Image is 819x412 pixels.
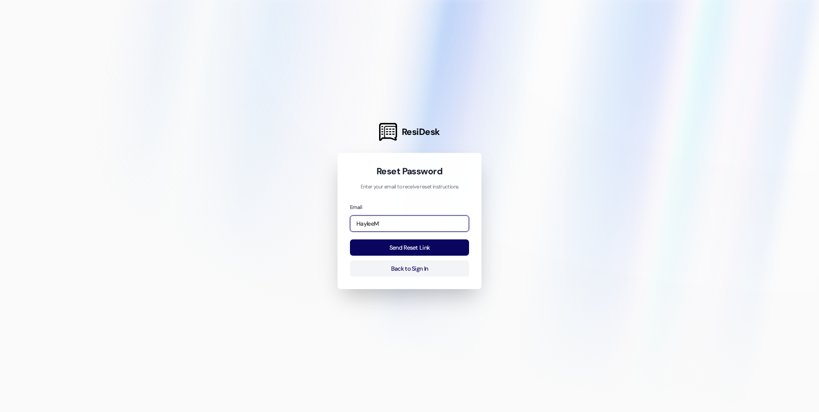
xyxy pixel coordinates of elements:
button: Send Reset Link [350,239,469,256]
p: Enter your email to receive reset instructions [350,183,469,191]
label: Email [350,204,362,211]
input: name@example.com [350,215,469,232]
span: ResiDesk [402,126,440,138]
h1: Reset Password [350,165,469,177]
img: ResiDesk Logo [379,123,397,141]
button: Back to Sign In [350,260,469,277]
